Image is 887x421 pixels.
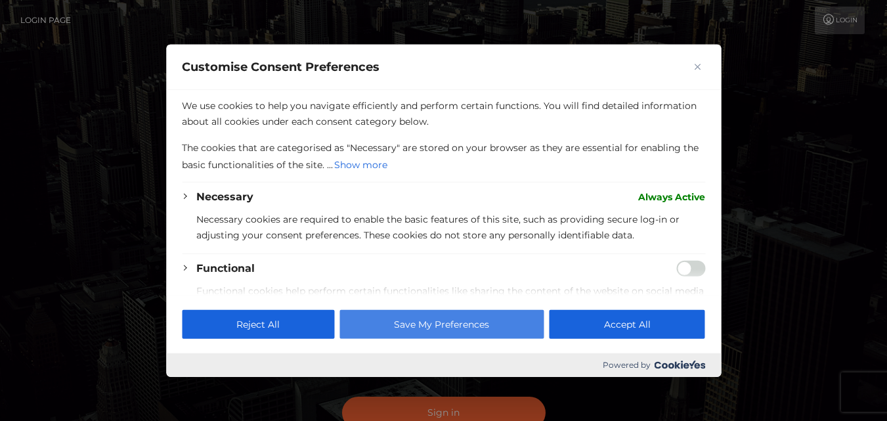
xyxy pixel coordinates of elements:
[694,63,701,70] img: Close
[654,361,705,369] img: Cookieyes logo
[550,310,705,339] button: Accept All
[196,211,705,242] p: Necessary cookies are required to enable the basic features of this site, such as providing secur...
[166,353,721,377] div: Powered by
[638,188,705,204] span: Always Active
[339,310,544,339] button: Save My Preferences
[182,139,705,173] p: The cookies that are categorised as "Necessary" are stored on your browser as they are essential ...
[182,58,379,74] span: Customise Consent Preferences
[196,260,255,276] button: Functional
[333,155,389,173] button: Show more
[196,188,253,204] button: Necessary
[182,97,705,129] p: We use cookies to help you navigate efficiently and perform certain functions. You will find deta...
[166,44,721,376] div: Customise Consent Preferences
[689,58,705,74] button: Close
[182,310,334,339] button: Reject All
[676,260,705,276] input: Enable Functional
